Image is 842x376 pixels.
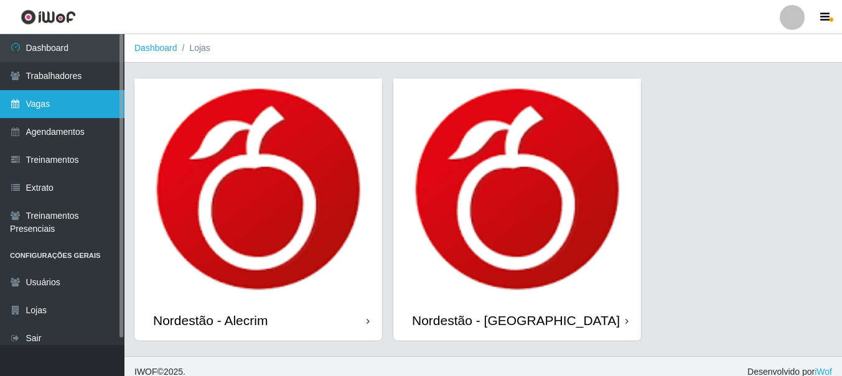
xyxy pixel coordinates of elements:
div: Nordestão - [GEOGRAPHIC_DATA] [412,313,620,328]
a: Nordestão - Alecrim [134,78,382,341]
a: Nordestão - [GEOGRAPHIC_DATA] [393,78,641,341]
img: cardImg [393,78,641,300]
a: Dashboard [134,43,177,53]
div: Nordestão - Alecrim [153,313,268,328]
img: CoreUI Logo [21,9,76,25]
img: cardImg [134,78,382,300]
nav: breadcrumb [124,34,842,63]
li: Lojas [177,42,210,55]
